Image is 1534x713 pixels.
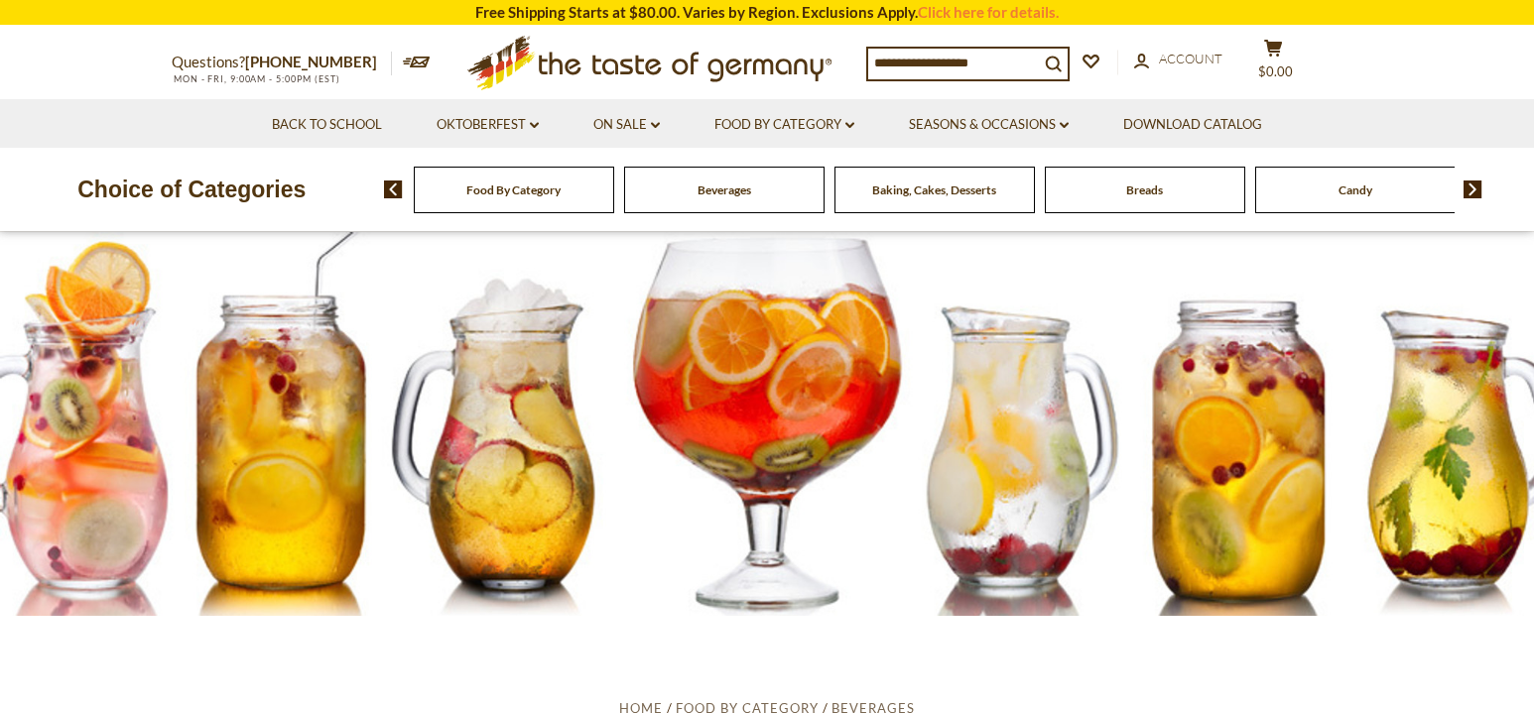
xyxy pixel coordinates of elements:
a: Baking, Cakes, Desserts [872,182,996,197]
span: MON - FRI, 9:00AM - 5:00PM (EST) [172,73,340,84]
a: Food By Category [466,182,561,197]
a: Click here for details. [918,3,1059,21]
a: [PHONE_NUMBER] [245,53,377,70]
a: On Sale [593,114,660,136]
a: Breads [1126,182,1163,197]
a: Food By Category [714,114,854,136]
img: next arrow [1464,180,1482,198]
a: Download Catalog [1123,114,1262,136]
a: Back to School [272,114,382,136]
button: $0.00 [1243,39,1303,88]
a: Beverages [698,182,751,197]
img: previous arrow [384,180,403,198]
a: Candy [1339,182,1372,197]
a: Seasons & Occasions [909,114,1069,136]
span: $0.00 [1258,63,1293,79]
a: Oktoberfest [437,114,539,136]
p: Questions? [172,50,392,75]
span: Account [1159,51,1222,66]
a: Account [1134,49,1222,70]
